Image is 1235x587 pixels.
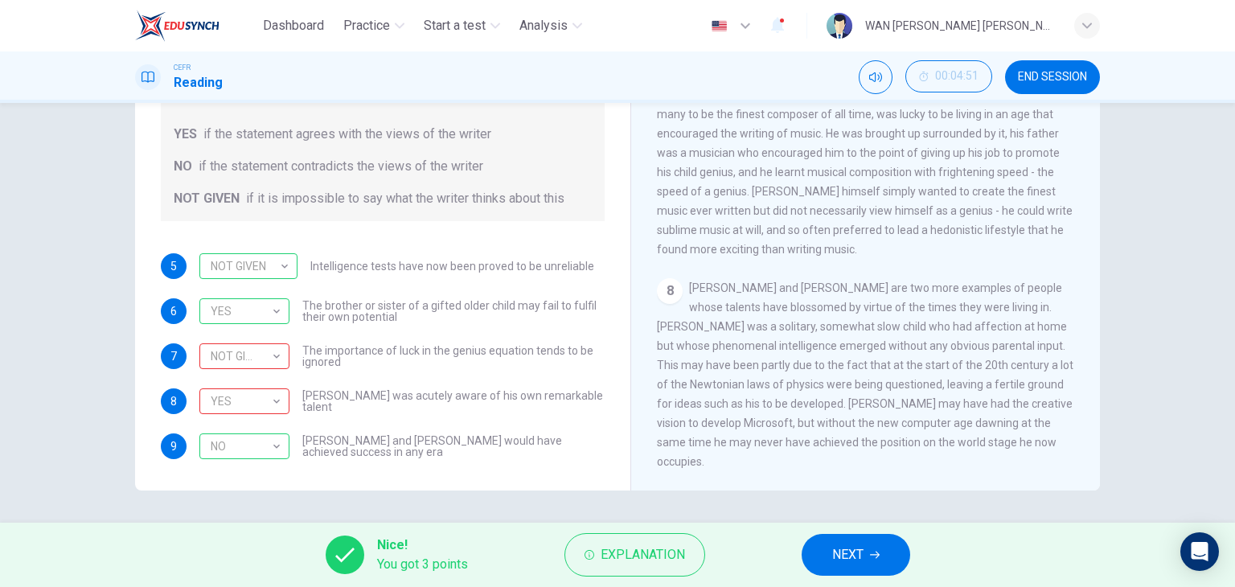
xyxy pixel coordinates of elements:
div: YES [199,289,284,335]
span: END SESSION [1018,71,1087,84]
div: NO [199,424,284,470]
span: NOT GIVEN [174,189,240,208]
span: Practice [343,16,390,35]
span: if the statement agrees with the views of the writer [203,125,491,144]
span: 8 [170,396,177,407]
a: EduSynch logo [135,10,256,42]
h1: Reading [174,73,223,92]
div: YES [199,298,289,324]
span: You got 3 points [377,555,468,574]
span: Explanation [601,544,685,566]
span: 7 [170,351,177,362]
button: NEXT [802,534,910,576]
button: Practice [337,11,411,40]
img: EduSynch logo [135,10,220,42]
span: 5 [170,261,177,272]
span: if the statement contradicts the views of the writer [199,157,483,176]
button: END SESSION [1005,60,1100,94]
span: The importance of luck in the genius equation tends to be ignored [302,345,605,367]
span: 6 [170,306,177,317]
div: Mute [859,60,892,94]
span: The brother or sister of a gifted older child may fail to fulfil their own potential [302,300,605,322]
span: NO [174,157,192,176]
button: Analysis [513,11,589,40]
button: Explanation [564,533,705,577]
span: Intelligence tests have now been proved to be unreliable [310,261,594,272]
button: Dashboard [256,11,330,40]
span: 9 [170,441,177,452]
div: NOT GIVEN [199,253,297,279]
span: [PERSON_NAME] was acutely aware of his own remarkable talent [302,390,605,413]
span: 00:04:51 [935,70,979,83]
span: CEFR [174,62,191,73]
span: YES [174,125,197,144]
span: Start a test [424,16,486,35]
span: Dashboard [263,16,324,35]
span: if it is impossible to say what the writer thinks about this [246,189,564,208]
div: NOT GIVEN [199,334,284,380]
button: 00:04:51 [905,60,992,92]
button: Start a test [417,11,507,40]
div: WAN [PERSON_NAME] [PERSON_NAME] [PERSON_NAME] [865,16,1055,35]
div: YES [199,379,284,425]
span: [PERSON_NAME] and [PERSON_NAME] would have achieved success in any era [302,435,605,458]
div: Hide [905,60,992,94]
div: YES [199,343,289,369]
div: NO [199,433,289,459]
img: en [709,20,729,32]
div: Open Intercom Messenger [1180,532,1219,571]
img: Profile picture [827,13,852,39]
span: Nice! [377,536,468,555]
div: NOT GIVEN [199,244,292,289]
div: 8 [657,278,683,304]
div: NO [199,388,289,414]
span: Analysis [519,16,568,35]
span: [PERSON_NAME] and [PERSON_NAME] are two more examples of people whose talents have blossomed by v... [657,281,1073,468]
span: NEXT [832,544,864,566]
